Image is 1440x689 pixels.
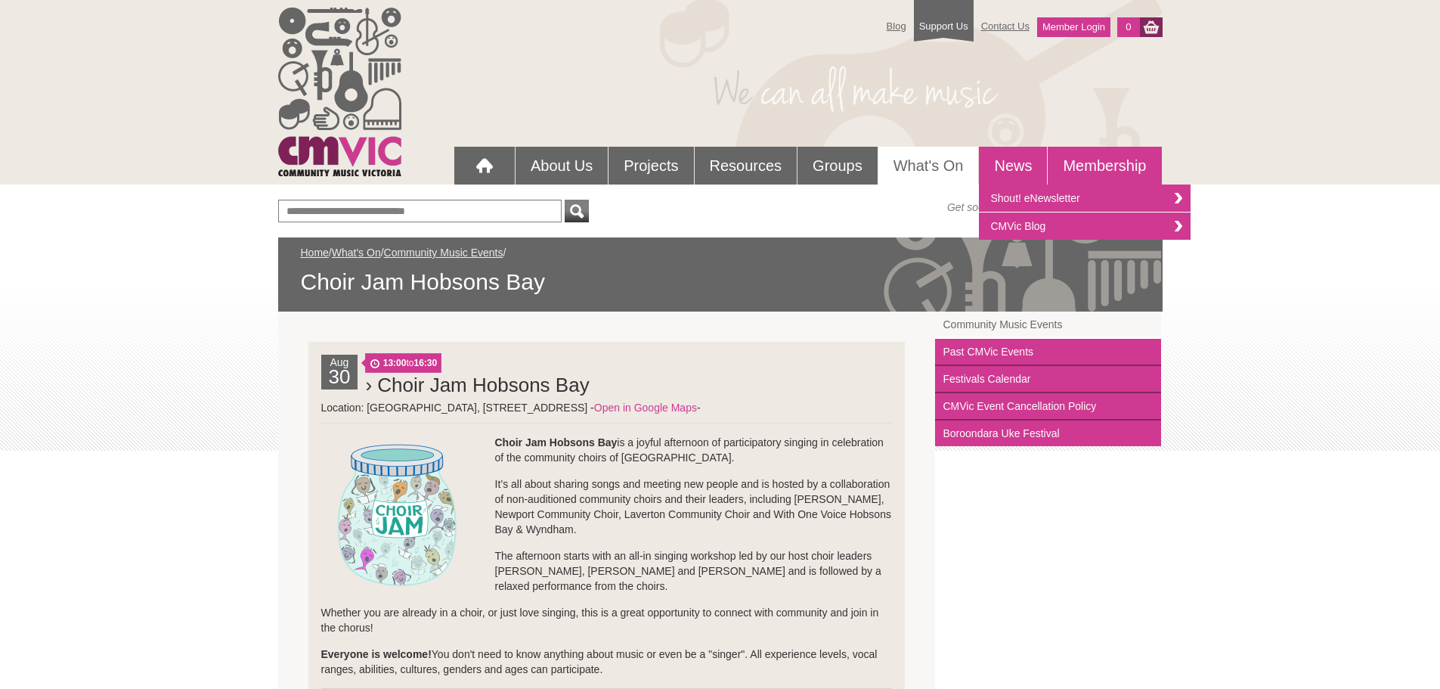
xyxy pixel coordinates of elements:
[321,605,893,635] p: Whether you are already in a choir, or just love singing, this is a great opportunity to connect ...
[332,247,381,259] a: What's On
[495,436,618,448] strong: Choir Jam Hobsons Bay
[321,435,472,597] img: CHOIR-JAM-jar.png
[979,185,1191,213] a: Shout! eNewsletter
[301,268,1140,296] span: Choir Jam Hobsons Bay
[321,355,358,390] div: Aug
[935,312,1161,339] a: Community Music Events
[1037,17,1110,37] a: Member Login
[979,147,1047,185] a: News
[413,358,437,368] strong: 16:30
[947,200,1033,215] span: Get social with us!
[321,476,893,537] p: It’s all about sharing songs and meeting new people and is hosted by a collaboration of non-audit...
[325,370,355,390] h2: 30
[974,13,1037,39] a: Contact Us
[384,247,503,259] a: Community Music Events
[879,13,914,39] a: Blog
[935,366,1161,393] a: Festivals Calendar
[935,421,1161,446] a: Boroondara Uke Festival
[979,213,1191,240] a: CMVic Blog
[878,147,979,185] a: What's On
[695,147,797,185] a: Resources
[365,370,892,400] h2: › Choir Jam Hobsons Bay
[278,8,401,176] img: cmvic_logo.png
[321,648,432,660] strong: Everyone is welcome!
[301,247,329,259] a: Home
[1117,17,1139,37] a: 0
[516,147,608,185] a: About Us
[935,393,1161,421] a: CMVic Event Cancellation Policy
[321,548,893,594] p: The afternoon starts with an all-in singing workshop led by our host choir leaders [PERSON_NAME],...
[609,147,693,185] a: Projects
[383,358,407,368] strong: 13:00
[797,147,878,185] a: Groups
[594,402,697,414] a: Open in Google Maps
[321,647,893,677] p: You don't need to know anything about music or even be a "singer". All experience levels, vocal r...
[935,339,1161,366] a: Past CMVic Events
[321,435,893,465] p: is a joyful afternoon of participatory singing in celebration of the community choirs of [GEOGRAP...
[1048,147,1161,185] a: Membership
[365,353,441,373] span: to
[301,245,1140,296] div: / / /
